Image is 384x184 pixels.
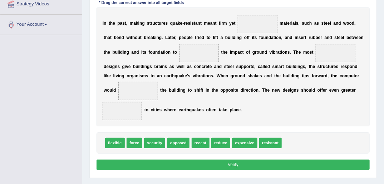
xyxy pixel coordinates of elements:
[155,21,158,26] b: c
[307,50,310,55] b: o
[279,35,281,40] b: n
[236,35,237,40] b: i
[113,50,115,55] b: b
[253,35,255,40] b: t
[192,21,194,26] b: s
[352,21,354,26] b: d
[108,50,110,55] b: e
[237,50,240,55] b: a
[166,21,168,26] b: s
[303,50,307,55] b: m
[304,21,307,26] b: u
[280,21,284,26] b: m
[144,50,147,55] b: s
[195,21,198,26] b: a
[162,21,163,26] b: r
[284,21,286,26] b: a
[310,35,313,40] b: u
[347,21,349,26] b: o
[179,44,219,62] span: Drop target
[220,21,221,26] b: i
[112,64,115,69] b: g
[259,35,261,40] b: f
[120,50,123,55] b: d
[184,21,186,26] b: r
[237,35,239,40] b: n
[274,35,275,40] b: t
[232,21,234,26] b: e
[239,35,242,40] b: g
[217,64,219,69] b: n
[351,35,353,40] b: t
[103,21,104,26] b: I
[169,64,172,69] b: a
[130,35,131,40] b: i
[149,64,152,69] b: s
[349,21,352,26] b: o
[325,21,328,26] b: e
[154,64,157,69] b: b
[343,35,344,40] b: l
[131,50,134,55] b: a
[208,21,210,26] b: e
[280,50,281,55] b: t
[165,35,168,40] b: L
[210,64,212,69] b: e
[208,64,210,69] b: t
[134,50,136,55] b: n
[281,35,282,40] b: ,
[182,35,184,40] b: e
[252,50,255,55] b: g
[170,21,173,26] b: q
[141,64,143,69] b: d
[149,50,150,55] b: f
[309,35,311,40] b: r
[148,35,151,40] b: e
[105,50,108,55] b: h
[296,50,299,55] b: h
[346,35,349,40] b: b
[188,21,191,26] b: s
[177,64,180,69] b: w
[286,21,287,26] b: t
[301,35,304,40] b: e
[104,21,106,26] b: n
[174,50,177,55] b: o
[204,21,208,26] b: m
[353,35,356,40] b: w
[104,35,105,40] b: t
[248,35,250,40] b: f
[221,50,223,55] b: t
[147,35,148,40] b: r
[196,64,199,69] b: o
[313,35,315,40] b: b
[138,21,139,26] b: i
[111,64,112,69] b: i
[215,21,217,26] b: t
[246,50,248,55] b: o
[214,35,215,40] b: i
[349,35,352,40] b: e
[309,21,312,26] b: h
[186,21,188,26] b: e
[223,21,227,26] b: m
[307,21,310,26] b: c
[223,50,225,55] b: h
[202,35,204,40] b: d
[252,35,253,40] b: i
[338,35,341,40] b: e
[294,50,296,55] b: T
[144,64,147,69] b: n
[295,21,296,26] b: l
[153,50,155,55] b: u
[273,50,276,55] b: b
[195,35,196,40] b: t
[187,35,189,40] b: p
[290,35,292,40] b: d
[213,35,214,40] b: l
[189,64,192,69] b: s
[327,35,329,40] b: n
[221,35,223,40] b: a
[161,64,162,69] b: i
[176,35,177,40] b: ,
